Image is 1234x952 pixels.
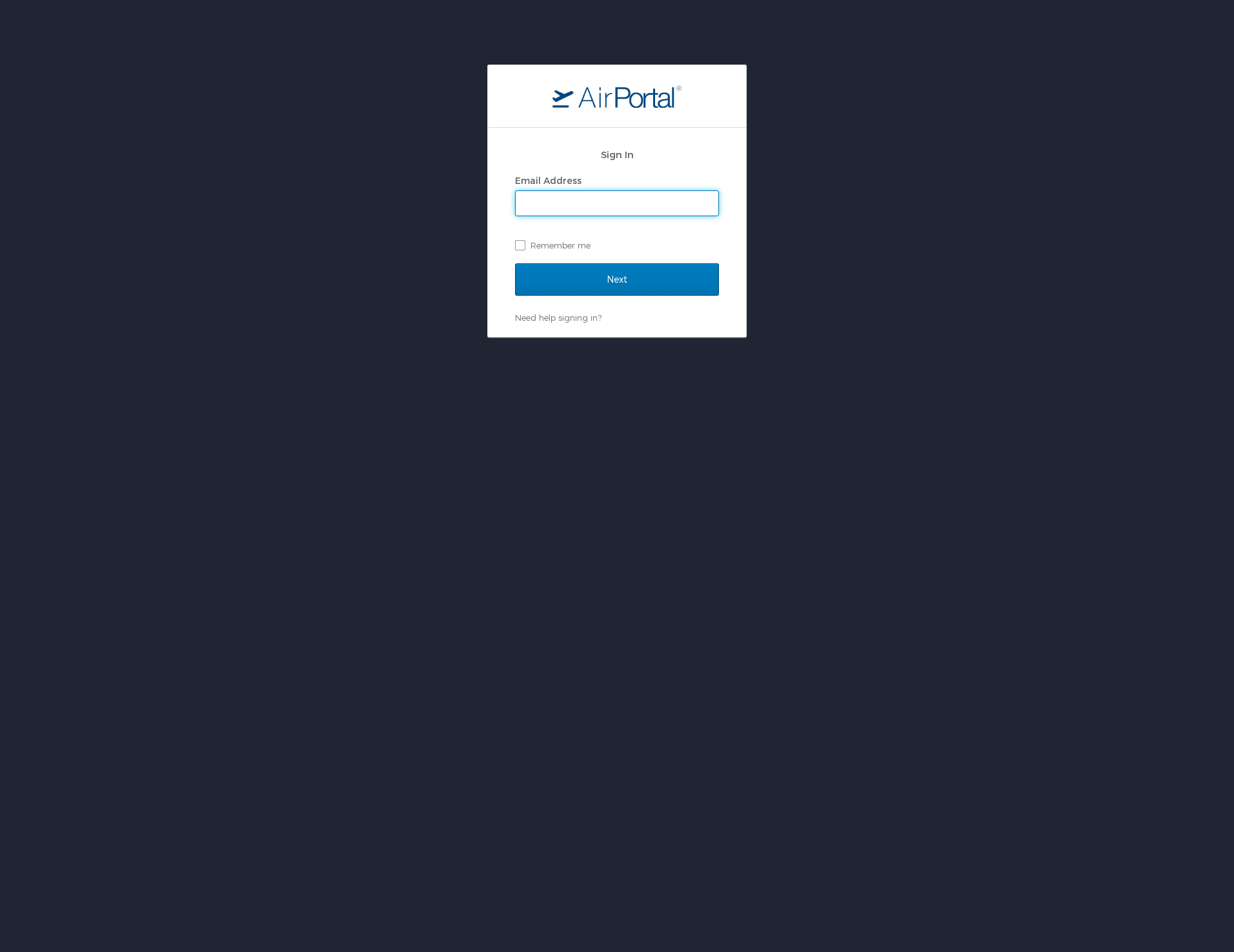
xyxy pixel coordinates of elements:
[515,236,719,255] label: Remember me
[515,263,719,296] input: Next
[515,312,602,323] a: Need help signing in?
[552,85,682,108] img: logo
[515,175,582,186] label: Email Address
[515,147,719,162] h2: Sign In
